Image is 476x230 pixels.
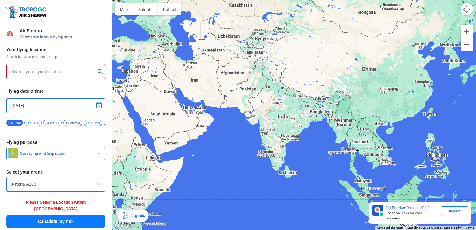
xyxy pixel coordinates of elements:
[6,147,105,160] button: Surveying and Inspection
[84,120,102,126] span: 11:00 AM
[383,205,441,221] div: for Location Risks for your business.
[386,206,427,210] span: Get Premium Detailed APIs
[43,120,62,126] span: 10:00 AM
[6,30,14,37] img: Risk Scores
[26,200,86,211] span: Please Select a Location within [GEOGRAPHIC_DATA]
[6,47,105,52] h3: Your flying location
[377,226,403,230] button: Keyboard shortcuts
[113,222,134,230] a: Open this area in Google Maps (opens a new window)
[18,151,95,156] span: Surveying and Inspection
[407,226,462,229] span: Map data ©2025 Google, TMap Mobility
[63,120,82,126] span: 10:30 AM
[6,170,105,174] h3: Select your drone
[115,3,133,15] button: Show street map
[461,3,473,15] button: Map camera controls
[113,222,134,230] img: Google
[11,180,100,188] input: Search by name or Brand
[11,68,95,75] input: Search your flying location
[20,28,105,33] span: Air Sherpa
[465,226,474,229] a: Terms
[6,120,23,126] span: 9:01 AM
[133,3,158,15] button: Show satellite imagery
[24,120,41,126] span: 9:30 AM
[11,102,100,109] input: Select Date
[8,148,18,158] img: survey.png
[6,54,105,59] span: Search by name or select on map
[129,212,145,219] div: Legends
[5,5,49,19] img: ic_tgdronemaps.svg
[20,34,105,39] span: Know risks in your flying area
[372,205,383,216] img: Premium APIs
[6,140,105,144] h3: Flying purpose
[6,215,105,228] button: Calculate my risk
[121,212,129,219] img: Legends
[461,38,473,51] button: Zoom out
[6,89,105,93] h3: Flying date & time
[441,206,468,215] div: Request
[461,25,473,38] button: Zoom in
[104,120,122,126] span: 11:30 AM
